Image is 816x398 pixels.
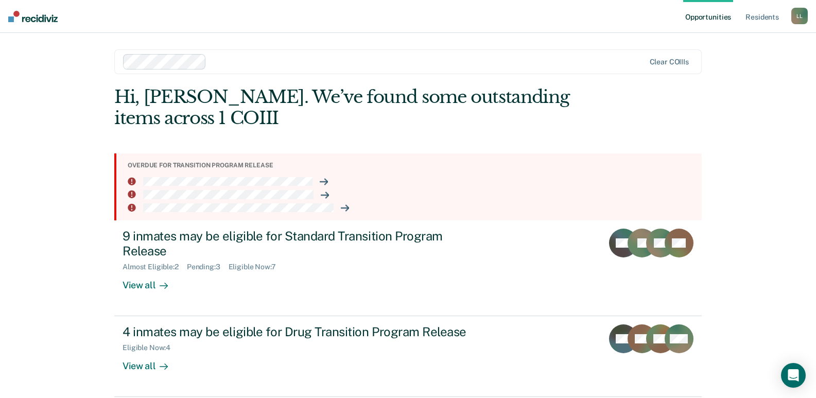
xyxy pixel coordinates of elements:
[123,343,179,352] div: Eligible Now : 4
[791,8,808,24] button: LL
[229,263,284,271] div: Eligible Now : 7
[791,8,808,24] div: L L
[123,271,180,291] div: View all
[114,86,584,129] div: Hi, [PERSON_NAME]. We’ve found some outstanding items across 1 COIII
[114,220,702,316] a: 9 inmates may be eligible for Standard Transition Program ReleaseAlmost Eligible:2Pending:3Eligib...
[123,324,484,339] div: 4 inmates may be eligible for Drug Transition Program Release
[8,11,58,22] img: Recidiviz
[128,162,693,169] div: Overdue for transition program release
[123,229,484,258] div: 9 inmates may be eligible for Standard Transition Program Release
[781,363,806,388] div: Open Intercom Messenger
[187,263,229,271] div: Pending : 3
[114,316,702,397] a: 4 inmates may be eligible for Drug Transition Program ReleaseEligible Now:4View all
[123,263,187,271] div: Almost Eligible : 2
[123,352,180,372] div: View all
[650,58,689,66] div: Clear COIIIs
